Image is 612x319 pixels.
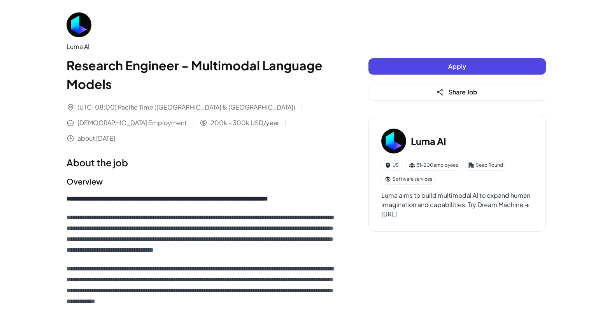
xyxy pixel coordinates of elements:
h1: About the job [67,155,337,169]
button: Apply [368,58,546,75]
img: Lu [67,12,91,37]
span: [DEMOGRAPHIC_DATA] Employment [77,118,187,127]
div: 51-200 employees [405,160,461,171]
span: about [DATE] [77,134,115,143]
h2: Overview [67,176,337,187]
div: Seed Round [465,160,507,171]
h3: Luma AI [411,134,446,148]
div: Luma aims to build multimodal AI to expand human imagination and capabilities. Try Dream Machine ... [381,191,533,219]
div: US [381,160,402,171]
span: (UTC-08:00) Pacific Time ([GEOGRAPHIC_DATA] & [GEOGRAPHIC_DATA]) [77,103,295,112]
h1: Research Engineer - Multimodal Language Models [67,56,337,93]
div: Software services [381,174,436,185]
span: Share Job [449,88,477,96]
span: Apply [448,62,466,70]
img: Lu [381,129,406,153]
div: Luma AI [67,42,337,51]
span: 200k - 300k USD/year [210,118,279,127]
button: Share Job [368,84,546,100]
